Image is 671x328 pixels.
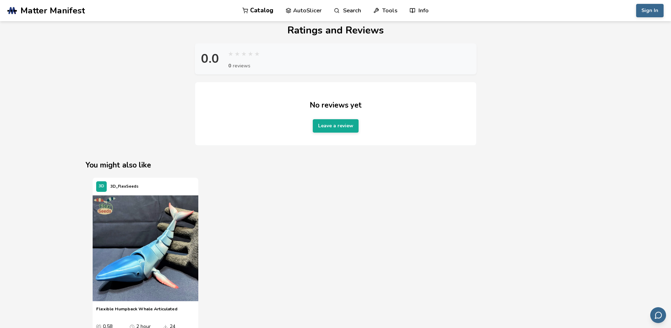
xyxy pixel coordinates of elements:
[228,48,234,58] span: ★
[255,48,260,58] span: ★
[99,184,104,189] span: 3D
[200,52,221,66] div: 0.0
[228,62,231,69] strong: 0
[636,4,664,17] button: Sign In
[248,48,253,58] span: ★
[650,307,666,323] button: Send feedback via email
[96,306,178,317] a: Flexible Humpback Whale Articulated
[110,183,138,190] p: 3D_FlexSeeds
[241,48,247,58] span: ★
[235,48,240,58] span: ★
[228,62,261,69] p: reviews
[195,25,477,36] h1: Ratings and Reviews
[20,6,85,16] span: Matter Manifest
[310,100,362,111] h1: No reviews yet
[313,119,359,133] button: Leave a review
[86,160,585,171] h2: You might also like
